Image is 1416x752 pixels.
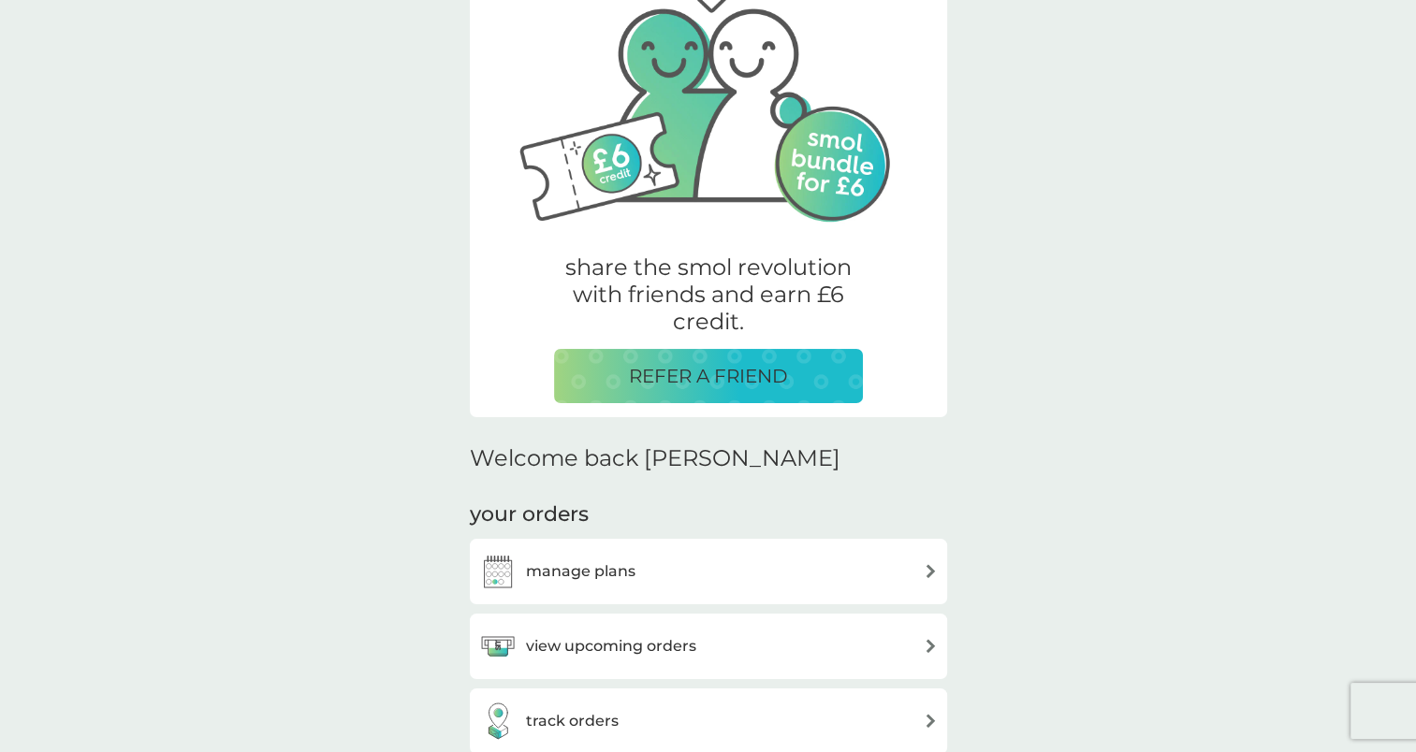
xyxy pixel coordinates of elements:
h3: manage plans [526,559,635,584]
img: arrow right [924,639,938,653]
p: share the smol revolution with friends and earn £6 credit. [554,254,863,335]
h2: Welcome back [PERSON_NAME] [470,445,840,472]
img: arrow right [924,564,938,578]
h3: track orders [526,709,619,733]
button: REFER A FRIEND [554,349,863,403]
p: REFER A FRIEND [629,361,788,391]
img: arrow right [924,714,938,728]
h3: your orders [470,500,589,529]
h3: view upcoming orders [526,634,696,658]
